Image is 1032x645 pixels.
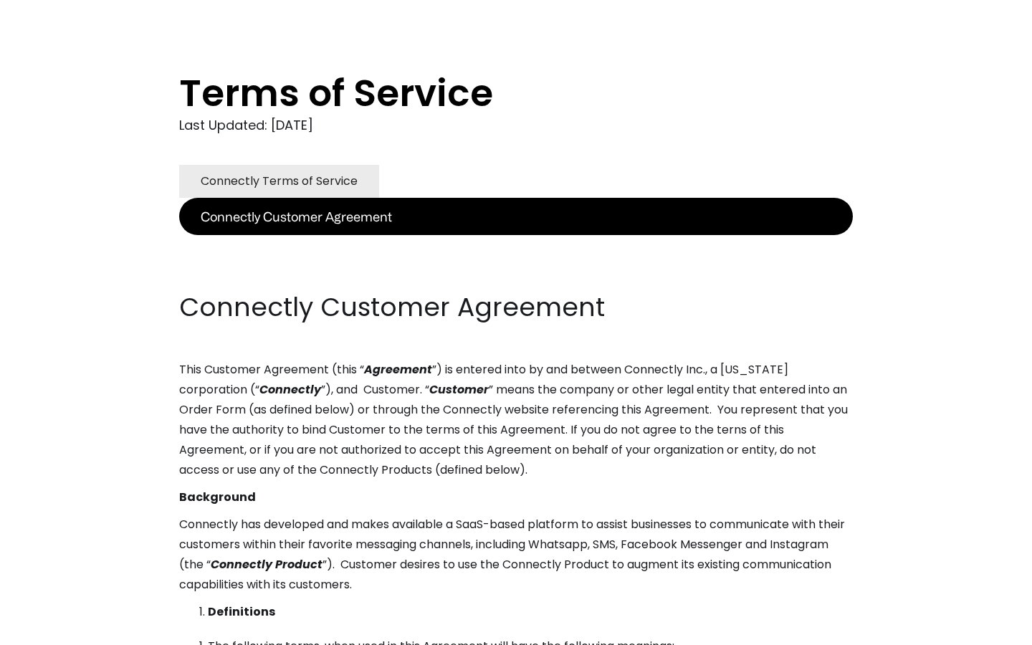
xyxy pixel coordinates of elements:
[14,618,86,640] aside: Language selected: English
[179,489,256,505] strong: Background
[179,72,795,115] h1: Terms of Service
[208,603,275,620] strong: Definitions
[259,381,321,398] em: Connectly
[179,262,853,282] p: ‍
[201,171,358,191] div: Connectly Terms of Service
[364,361,432,378] em: Agreement
[429,381,489,398] em: Customer
[179,360,853,480] p: This Customer Agreement (this “ ”) is entered into by and between Connectly Inc., a [US_STATE] co...
[201,206,392,226] div: Connectly Customer Agreement
[179,235,853,255] p: ‍
[179,290,853,325] h2: Connectly Customer Agreement
[29,620,86,640] ul: Language list
[179,115,853,136] div: Last Updated: [DATE]
[211,556,322,573] em: Connectly Product
[179,515,853,595] p: Connectly has developed and makes available a SaaS-based platform to assist businesses to communi...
